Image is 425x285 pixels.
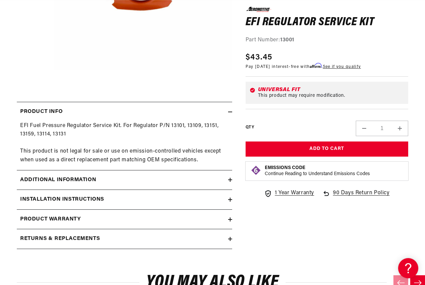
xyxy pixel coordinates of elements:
[17,229,232,249] summary: Returns & replacements
[258,93,404,98] div: This product may require modification.
[246,125,254,130] label: QTY
[17,210,232,229] summary: Product warranty
[20,176,96,185] h2: Additional information
[280,37,294,43] strong: 13001
[265,165,370,177] button: Emissions CodeContinue Reading to Understand Emissions Codes
[258,87,404,92] div: Universal Fit
[275,189,314,198] span: 1 Year Warranty
[323,65,361,69] a: See if you qualify - Learn more about Affirm Financing (opens in modal)
[265,171,370,177] p: Continue Reading to Understand Emissions Codes
[20,215,81,224] h2: Product warranty
[333,189,390,204] span: 90 Days Return Policy
[246,63,361,70] p: Pay [DATE] interest-free with .
[17,190,232,209] summary: Installation Instructions
[20,108,62,116] h2: Product Info
[322,189,390,204] a: 90 Days Return Policy
[264,189,314,198] a: 1 Year Warranty
[246,141,408,157] button: Add to Cart
[20,195,104,204] h2: Installation Instructions
[20,122,229,165] p: EFI Fuel Pressure Regulator Service Kit. For Regulator P/N 13101, 13109, 13151, 13159, 13114, 131...
[251,165,261,176] img: Emissions code
[246,17,408,28] h1: EFI Regulator Service Kit
[20,235,100,243] h2: Returns & replacements
[265,165,305,170] strong: Emissions Code
[17,170,232,190] summary: Additional information
[310,63,322,68] span: Affirm
[17,102,232,122] summary: Product Info
[246,51,272,63] span: $43.45
[246,36,408,45] div: Part Number:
